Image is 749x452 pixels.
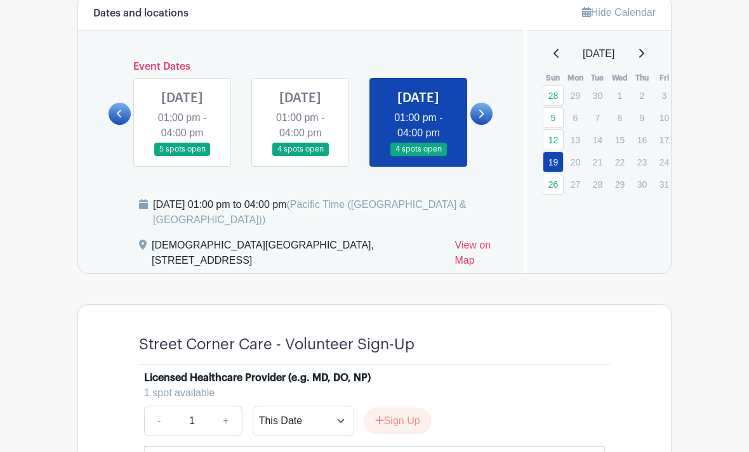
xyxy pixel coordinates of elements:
p: 29 [565,86,586,105]
th: Mon [564,72,587,84]
p: 13 [565,130,586,150]
p: 27 [565,174,586,194]
a: 28 [543,85,564,106]
a: View on Map [455,238,508,273]
p: 28 [587,174,608,194]
p: 21 [587,152,608,172]
div: 1 spot available [144,385,595,401]
a: 26 [543,174,564,195]
p: 3 [654,86,675,105]
p: 20 [565,152,586,172]
a: - [144,406,173,436]
a: 19 [543,152,564,172]
p: 1 [609,86,630,105]
p: 14 [587,130,608,150]
p: 6 [565,108,586,127]
p: 23 [632,152,653,172]
p: 17 [654,130,675,150]
p: 7 [587,108,608,127]
span: [DATE] [583,46,614,61]
button: Sign Up [364,408,431,434]
p: 15 [609,130,630,150]
a: 12 [543,129,564,150]
p: 31 [654,174,675,194]
p: 16 [632,130,653,150]
h6: Event Dates [131,61,470,73]
th: Tue [587,72,609,84]
h4: Street Corner Care - Volunteer Sign-Up [139,335,414,354]
p: 29 [609,174,630,194]
div: Licensed Healthcare Provider (e.g. MD, DO, NP) [144,370,371,385]
p: 24 [654,152,675,172]
p: 22 [609,152,630,172]
p: 30 [587,86,608,105]
div: [DEMOGRAPHIC_DATA][GEOGRAPHIC_DATA], [STREET_ADDRESS] [152,238,445,273]
th: Wed [609,72,631,84]
a: Hide Calendar [582,7,656,18]
a: 5 [543,107,564,128]
p: 8 [609,108,630,127]
h6: Dates and locations [93,8,189,20]
a: + [210,406,242,436]
div: [DATE] 01:00 pm to 04:00 pm [153,197,508,228]
span: (Pacific Time ([GEOGRAPHIC_DATA] & [GEOGRAPHIC_DATA])) [153,199,467,225]
p: 30 [632,174,653,194]
th: Fri [653,72,675,84]
p: 9 [632,108,653,127]
p: 2 [632,86,653,105]
p: 10 [654,108,675,127]
th: Sun [542,72,564,84]
th: Thu [631,72,653,84]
